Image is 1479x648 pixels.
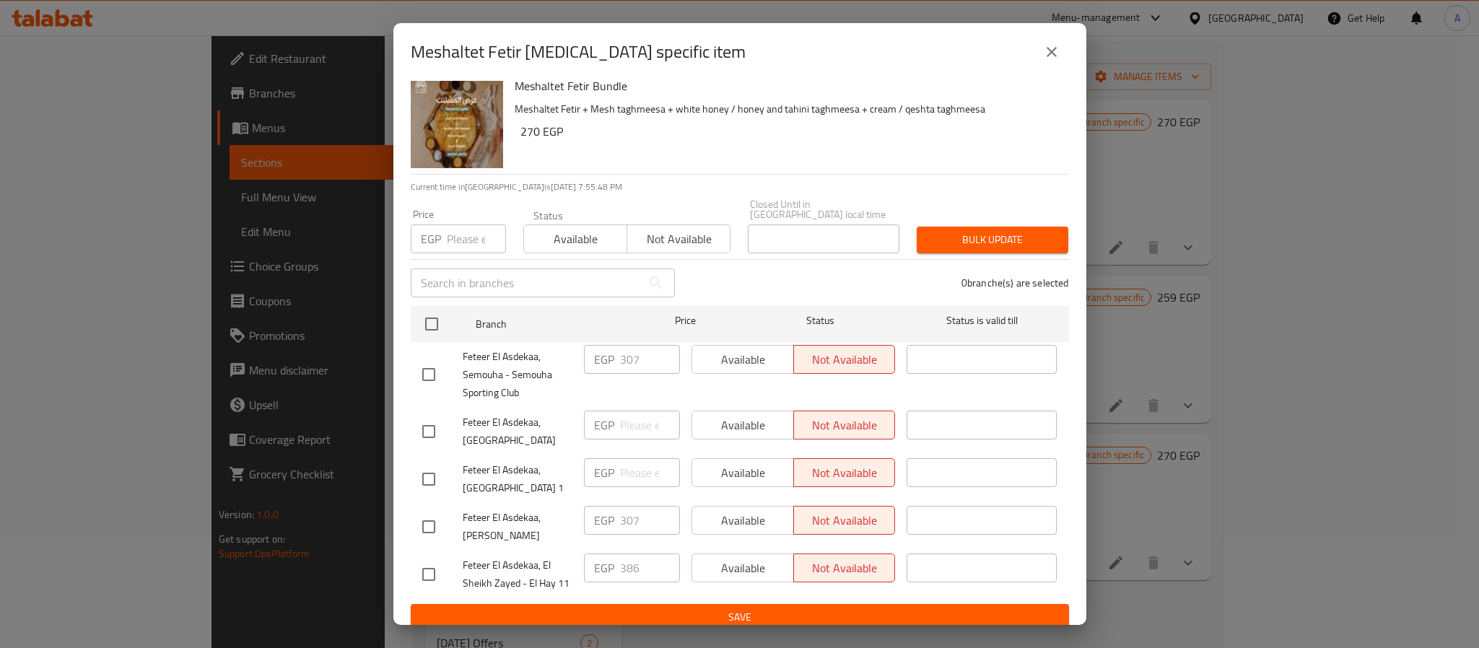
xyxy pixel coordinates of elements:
[633,229,725,250] span: Not available
[463,509,572,545] span: Feteer El Asdekaa, [PERSON_NAME]
[928,231,1057,249] span: Bulk update
[515,76,1057,96] h6: Meshaltet Fetir Bundle
[594,464,614,481] p: EGP
[620,506,680,535] input: Please enter price
[1034,35,1069,69] button: close
[422,608,1057,626] span: Save
[530,229,621,250] span: Available
[620,345,680,374] input: Please enter price
[411,604,1069,631] button: Save
[463,348,572,402] span: Feteer El Asdekaa, Semouha - Semouha Sporting Club
[411,76,503,168] img: Meshaltet Fetir Bundle
[620,411,680,439] input: Please enter price
[447,224,506,253] input: Please enter price
[627,224,730,253] button: Not available
[594,351,614,368] p: EGP
[515,100,1057,118] p: Meshaltet Fetir + Mesh taghmeesa + white honey / honey and tahini taghmeesa + cream / qeshta tagh...
[523,224,627,253] button: Available
[917,227,1068,253] button: Bulk update
[907,312,1057,330] span: Status is valid till
[463,556,572,592] span: Feteer El Asdekaa, El Sheikh Zayed - El Hay 11
[411,268,642,297] input: Search in branches
[411,180,1069,193] p: Current time in [GEOGRAPHIC_DATA] is [DATE] 7:55:48 PM
[476,315,626,333] span: Branch
[463,413,572,450] span: Feteer El Asdekaa, [GEOGRAPHIC_DATA]
[745,312,895,330] span: Status
[411,40,746,64] h2: Meshaltet Fetir [MEDICAL_DATA] specific item
[637,312,733,330] span: Price
[620,458,680,487] input: Please enter price
[421,230,441,248] p: EGP
[620,553,680,582] input: Please enter price
[594,512,614,529] p: EGP
[594,416,614,434] p: EGP
[520,121,1057,141] h6: 270 EGP
[594,559,614,577] p: EGP
[463,461,572,497] span: Feteer El Asdekaa, [GEOGRAPHIC_DATA] 1
[961,276,1069,290] p: 0 branche(s) are selected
